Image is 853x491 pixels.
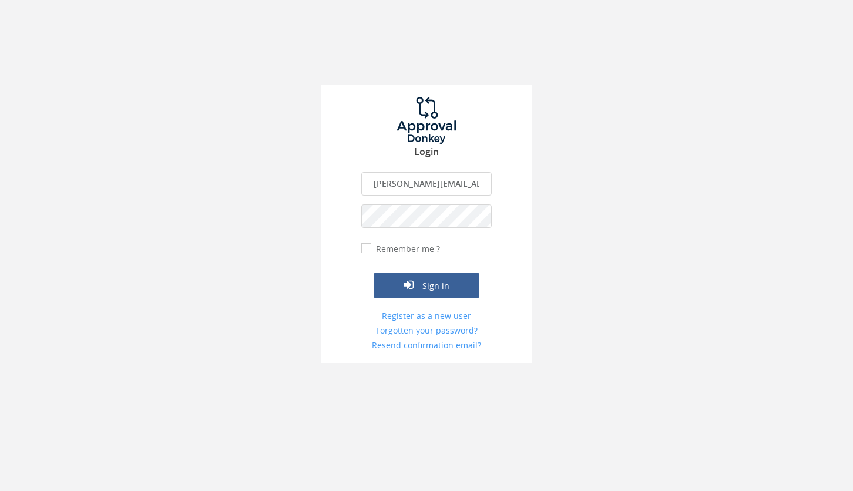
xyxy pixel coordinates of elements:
input: Enter your Email [361,172,492,196]
img: logo.png [382,97,471,144]
a: Forgotten your password? [361,325,492,337]
h3: Login [321,147,532,157]
label: Remember me ? [373,243,440,255]
a: Register as a new user [361,310,492,322]
button: Sign in [374,273,479,298]
a: Resend confirmation email? [361,339,492,351]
